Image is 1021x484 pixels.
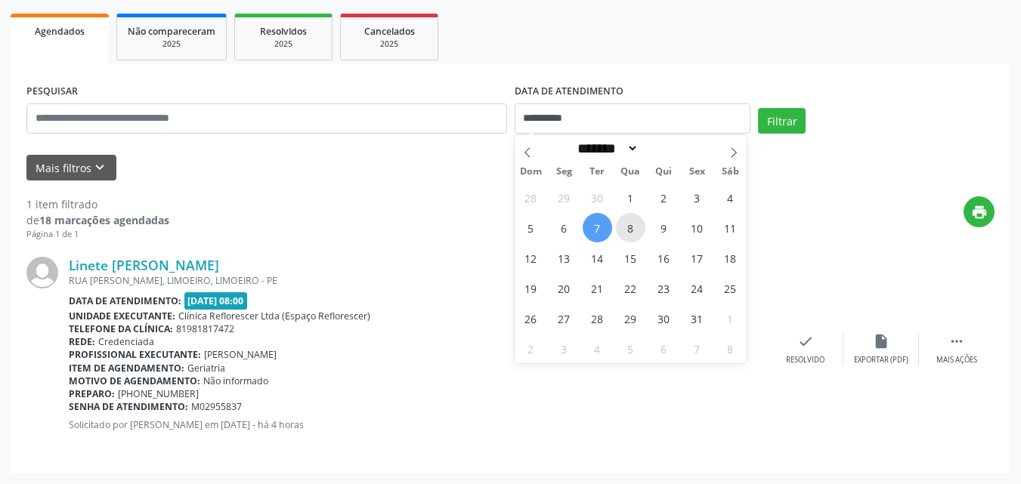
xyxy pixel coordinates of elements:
[649,183,679,212] span: Outubro 2, 2025
[69,310,175,322] b: Unidade executante:
[583,334,612,363] span: Novembro 4, 2025
[649,213,679,242] span: Outubro 9, 2025
[583,304,612,333] span: Outubro 28, 2025
[716,334,745,363] span: Novembro 8, 2025
[583,213,612,242] span: Outubro 7, 2025
[639,140,688,156] input: Year
[69,274,768,287] div: RUA [PERSON_NAME], LIMOEIRO, LIMOEIRO - PE
[647,167,680,177] span: Qui
[69,257,219,273] a: Linete [PERSON_NAME]
[649,273,679,303] span: Outubro 23, 2025
[573,140,639,156] select: Month
[649,243,679,273] span: Outubro 16, 2025
[682,273,712,303] span: Outubro 24, 2025
[936,355,977,365] div: Mais ações
[203,375,268,387] span: Não informado
[583,273,612,303] span: Outubro 21, 2025
[39,213,169,227] strong: 18 marcações agendadas
[515,80,623,103] label: DATA DE ATENDIMENTO
[515,167,548,177] span: Dom
[69,400,188,413] b: Senha de atendimento:
[948,333,965,350] i: 
[516,334,546,363] span: Novembro 2, 2025
[204,348,277,361] span: [PERSON_NAME]
[364,25,415,38] span: Cancelados
[191,400,242,413] span: M02955837
[516,243,546,273] span: Outubro 12, 2025
[682,213,712,242] span: Outubro 10, 2025
[547,167,580,177] span: Seg
[616,334,645,363] span: Novembro 5, 2025
[964,196,995,227] button: print
[178,310,370,322] span: Clínica Reflorescer Ltda (Espaço Reflorescer)
[69,348,201,361] b: Profissional executante:
[26,155,116,181] button: Mais filtroskeyboard_arrow_down
[69,294,181,307] b: Data de atendimento:
[649,334,679,363] span: Novembro 6, 2025
[549,273,579,303] span: Outubro 20, 2025
[649,304,679,333] span: Outubro 30, 2025
[682,304,712,333] span: Outubro 31, 2025
[26,196,169,212] div: 1 item filtrado
[516,213,546,242] span: Outubro 5, 2025
[616,273,645,303] span: Outubro 22, 2025
[616,304,645,333] span: Outubro 29, 2025
[260,25,307,38] span: Resolvidos
[682,243,712,273] span: Outubro 17, 2025
[69,387,115,400] b: Preparo:
[854,355,908,365] div: Exportar (PDF)
[69,335,95,348] b: Rede:
[26,212,169,228] div: de
[680,167,713,177] span: Sex
[549,243,579,273] span: Outubro 13, 2025
[716,304,745,333] span: Novembro 1, 2025
[26,228,169,241] div: Página 1 de 1
[118,387,199,400] span: [PHONE_NUMBER]
[583,183,612,212] span: Setembro 30, 2025
[616,183,645,212] span: Outubro 1, 2025
[549,304,579,333] span: Outubro 27, 2025
[616,213,645,242] span: Outubro 8, 2025
[176,322,234,335] span: 81981817472
[26,80,78,103] label: PESQUISAR
[184,292,248,310] span: [DATE] 08:00
[128,39,215,50] div: 2025
[716,183,745,212] span: Outubro 4, 2025
[786,355,825,365] div: Resolvido
[873,333,890,350] i: insert_drive_file
[26,257,58,288] img: img
[516,273,546,303] span: Outubro 19, 2025
[971,204,988,220] i: print
[580,167,614,177] span: Ter
[516,304,546,333] span: Outubro 26, 2025
[351,39,427,50] div: 2025
[713,167,747,177] span: Sáb
[98,335,154,348] span: Credenciada
[614,167,647,177] span: Qua
[69,375,200,387] b: Motivo de agendamento:
[716,243,745,273] span: Outubro 18, 2025
[246,39,321,50] div: 2025
[549,183,579,212] span: Setembro 29, 2025
[616,243,645,273] span: Outubro 15, 2025
[91,159,108,176] i: keyboard_arrow_down
[682,183,712,212] span: Outubro 3, 2025
[516,183,546,212] span: Setembro 28, 2025
[69,362,184,375] b: Item de agendamento:
[549,213,579,242] span: Outubro 6, 2025
[69,322,173,335] b: Telefone da clínica:
[187,362,225,375] span: Geriatria
[716,213,745,242] span: Outubro 11, 2025
[797,333,814,350] i: check
[549,334,579,363] span: Novembro 3, 2025
[128,25,215,38] span: Não compareceram
[716,273,745,303] span: Outubro 25, 2025
[682,334,712,363] span: Novembro 7, 2025
[583,243,612,273] span: Outubro 14, 2025
[758,108,806,134] button: Filtrar
[69,418,768,431] p: Solicitado por [PERSON_NAME] em [DATE] - há 4 horas
[35,25,85,38] span: Agendados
